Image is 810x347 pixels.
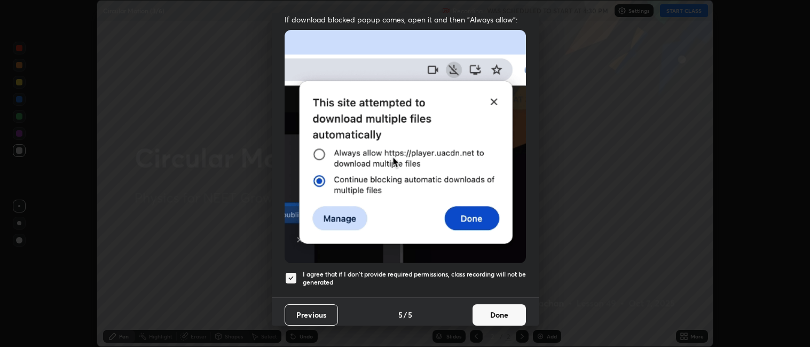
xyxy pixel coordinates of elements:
span: If download blocked popup comes, open it and then "Always allow": [285,14,526,25]
h5: I agree that if I don't provide required permissions, class recording will not be generated [303,270,526,287]
h4: 5 [398,309,403,320]
h4: / [404,309,407,320]
button: Done [473,304,526,326]
button: Previous [285,304,338,326]
img: downloads-permission-blocked.gif [285,30,526,263]
h4: 5 [408,309,412,320]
